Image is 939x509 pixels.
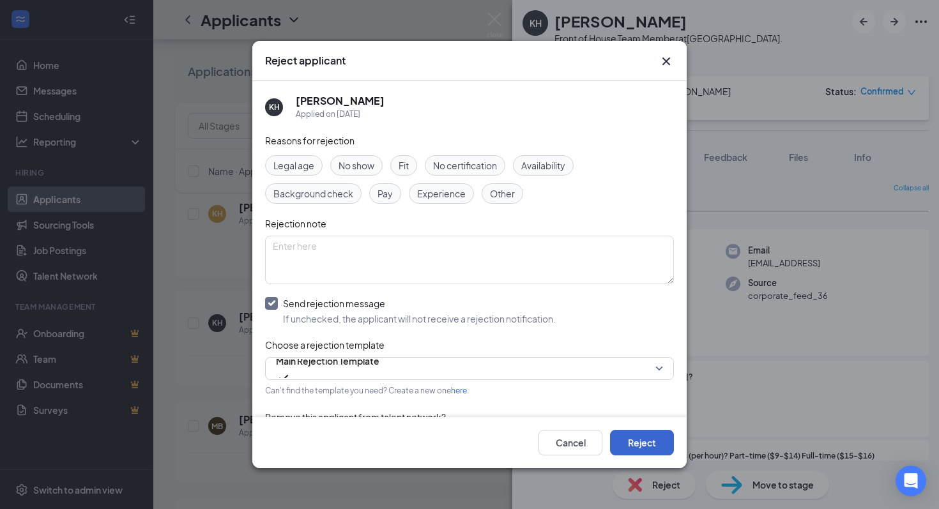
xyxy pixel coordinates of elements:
[273,186,353,201] span: Background check
[659,54,674,69] svg: Cross
[399,158,409,172] span: Fit
[296,94,385,108] h5: [PERSON_NAME]
[339,158,374,172] span: No show
[273,158,314,172] span: Legal age
[896,466,926,496] div: Open Intercom Messenger
[276,370,291,386] svg: Checkmark
[417,186,466,201] span: Experience
[490,186,515,201] span: Other
[276,351,379,370] span: Main Rejection Template
[265,386,469,395] span: Can't find the template you need? Create a new one .
[265,411,446,423] span: Remove this applicant from talent network?
[610,430,674,455] button: Reject
[265,135,355,146] span: Reasons for rejection
[538,430,602,455] button: Cancel
[659,54,674,69] button: Close
[451,386,467,395] a: here
[378,186,393,201] span: Pay
[265,339,385,351] span: Choose a rejection template
[296,108,385,121] div: Applied on [DATE]
[269,102,280,112] div: KH
[265,54,346,68] h3: Reject applicant
[265,218,326,229] span: Rejection note
[521,158,565,172] span: Availability
[433,158,497,172] span: No certification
